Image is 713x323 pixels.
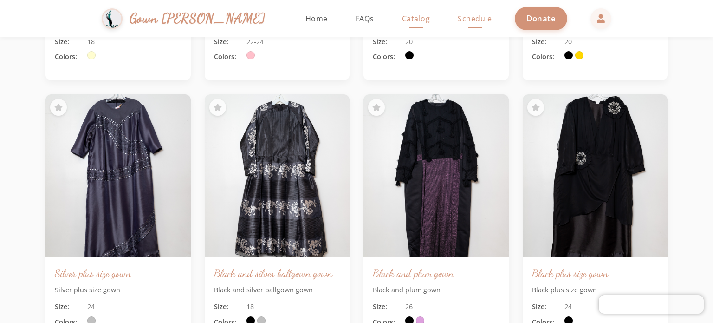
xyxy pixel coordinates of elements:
span: 24 [564,302,572,312]
span: 20 [405,37,413,47]
img: Black and silver ballgown gown [205,94,350,257]
span: Gown [PERSON_NAME] [130,8,266,28]
span: Colors: [214,52,242,62]
iframe: Chatra live chat [599,295,704,314]
span: Size: [373,302,401,312]
span: Schedule [458,13,492,24]
span: 22-24 [246,37,264,47]
h3: Black plus size gown [532,266,659,280]
span: Catalog [402,13,430,24]
span: Home [305,13,328,24]
span: Size: [214,37,242,47]
span: Donate [526,13,556,24]
span: Size: [55,302,83,312]
span: Colors: [55,52,83,62]
span: Size: [55,37,83,47]
a: Gown [PERSON_NAME] [102,6,275,32]
p: Black and plum gown [373,285,499,295]
span: 24 [87,302,95,312]
p: Black and silver ballgown gown [214,285,341,295]
span: Colors: [532,52,560,62]
span: 18 [87,37,95,47]
h3: Black and silver ballgown gown [214,266,341,280]
span: FAQs [356,13,374,24]
img: Black and plum gown [363,94,509,257]
span: Size: [214,302,242,312]
span: Colors: [373,52,401,62]
img: Gown Gmach Logo [102,8,123,29]
span: Size: [532,37,560,47]
h3: Silver plus size gown [55,266,181,280]
span: 18 [246,302,254,312]
a: Donate [515,7,567,30]
img: Silver plus size gown [45,94,191,257]
span: 26 [405,302,413,312]
img: Black plus size gown [523,94,668,257]
p: Black plus size gown [532,285,659,295]
span: 20 [564,37,572,47]
span: Size: [532,302,560,312]
h3: Black and plum gown [373,266,499,280]
p: Silver plus size gown [55,285,181,295]
span: Size: [373,37,401,47]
